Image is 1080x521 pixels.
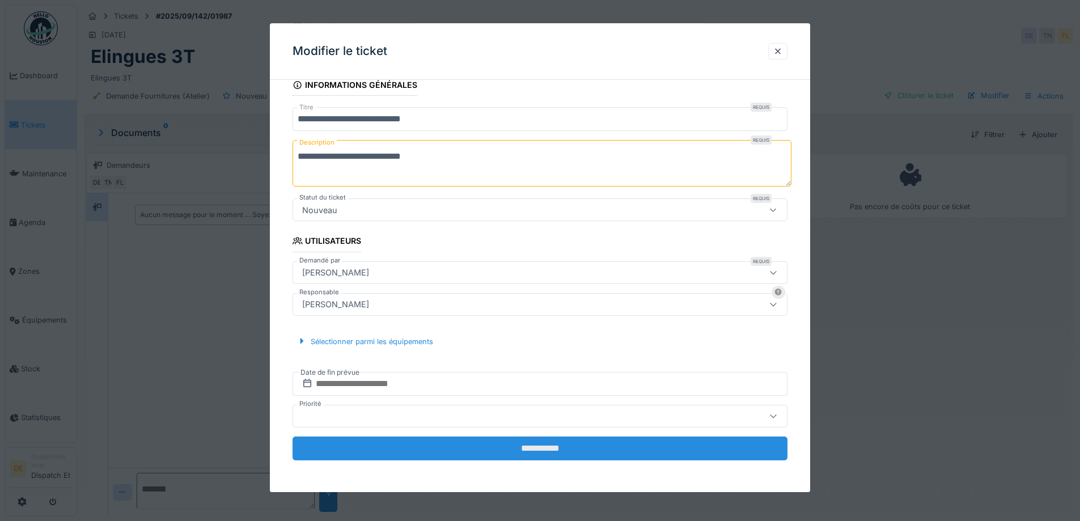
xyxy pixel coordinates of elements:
div: Requis [751,257,772,266]
label: Description [297,136,337,150]
label: Priorité [297,399,324,409]
div: Sélectionner parmi les équipements [293,334,438,349]
div: Informations générales [293,77,417,96]
div: [PERSON_NAME] [298,266,374,279]
label: Titre [297,103,316,113]
div: Nouveau [298,204,342,217]
label: Demandé par [297,256,342,265]
label: Statut du ticket [297,193,348,203]
div: [PERSON_NAME] [298,298,374,311]
div: Utilisateurs [293,233,361,252]
div: Requis [751,103,772,112]
label: Responsable [297,287,341,297]
label: Date de fin prévue [299,366,361,379]
h3: Modifier le ticket [293,44,387,58]
div: Requis [751,136,772,145]
div: Requis [751,194,772,204]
